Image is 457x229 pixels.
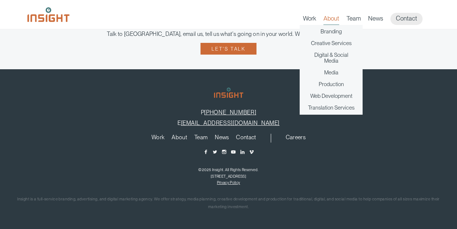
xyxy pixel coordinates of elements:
[11,109,446,116] p: P
[212,149,218,155] a: Twitter
[201,43,256,55] a: Let's talk
[203,149,209,155] a: Facebook
[172,134,187,143] a: About
[215,134,229,143] a: News
[303,15,316,25] a: Work
[214,88,243,98] img: Insight Marketing Design
[249,149,254,155] a: Vimeo
[221,149,227,155] a: Instagram
[321,29,342,34] a: Branding
[215,180,242,185] nav: copyright navigation menu
[11,196,446,211] p: Insight is a full-service branding, advertising, and digital marketing agency. We offer strategy,...
[11,30,446,37] div: Talk to [GEOGRAPHIC_DATA], email us, tell us what's going on in your world. We can probably help.
[307,52,355,64] a: Digital & Social Media
[11,119,446,126] p: E
[324,70,338,75] a: Media
[308,105,355,111] a: Translation Services
[368,15,383,25] a: News
[310,93,352,99] a: Web Development
[151,134,164,143] a: Work
[286,134,306,143] a: Careers
[148,134,271,143] nav: primary navigation menu
[347,15,361,25] a: Team
[282,134,309,143] nav: secondary navigation menu
[194,134,207,143] a: Team
[27,7,70,22] img: Insight Marketing Design
[319,81,344,87] a: Production
[231,149,236,155] a: YouTube
[323,15,339,25] a: About
[204,109,256,116] a: [PHONE_NUMBER]
[236,134,256,143] a: Contact
[311,40,352,46] a: Creative Services
[11,166,446,180] p: ©2025 Insight. All Rights Reserved. [STREET_ADDRESS]
[217,180,240,185] a: Privacy Policy
[181,119,280,126] a: [EMAIL_ADDRESS][DOMAIN_NAME]
[303,13,430,25] nav: primary navigation menu
[390,13,423,25] a: Contact
[240,149,245,155] a: LinkedIn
